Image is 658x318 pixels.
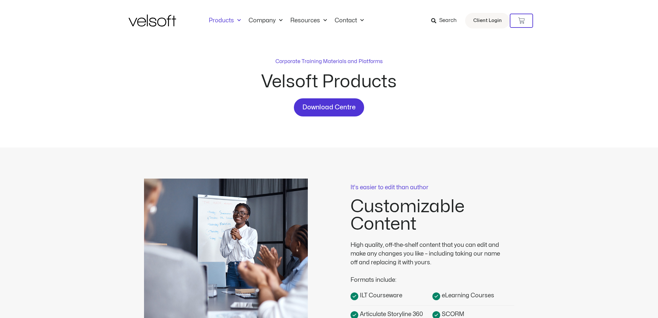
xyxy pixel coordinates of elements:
a: ResourcesMenu Toggle [286,17,331,24]
div: Formats include: [351,267,506,284]
a: ILT Courseware [351,291,432,300]
nav: Menu [205,17,368,24]
h2: Customizable Content [351,198,514,233]
img: Velsoft Training Materials [128,15,176,27]
a: Client Login [465,13,510,28]
a: CompanyMenu Toggle [245,17,286,24]
span: Download Centre [302,102,356,113]
a: Download Centre [294,98,364,116]
span: eLearning Courses [440,291,494,300]
a: ContactMenu Toggle [331,17,368,24]
p: It's easier to edit than author [351,185,514,191]
span: ILT Courseware [358,291,402,300]
p: Corporate Training Materials and Platforms [275,58,383,65]
h2: Velsoft Products [213,73,446,91]
span: Search [439,16,457,25]
a: ProductsMenu Toggle [205,17,245,24]
span: Client Login [473,16,502,25]
a: Search [431,15,461,26]
div: High quality, off-the-shelf content that you can edit and make any changes you like – including t... [351,241,506,267]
